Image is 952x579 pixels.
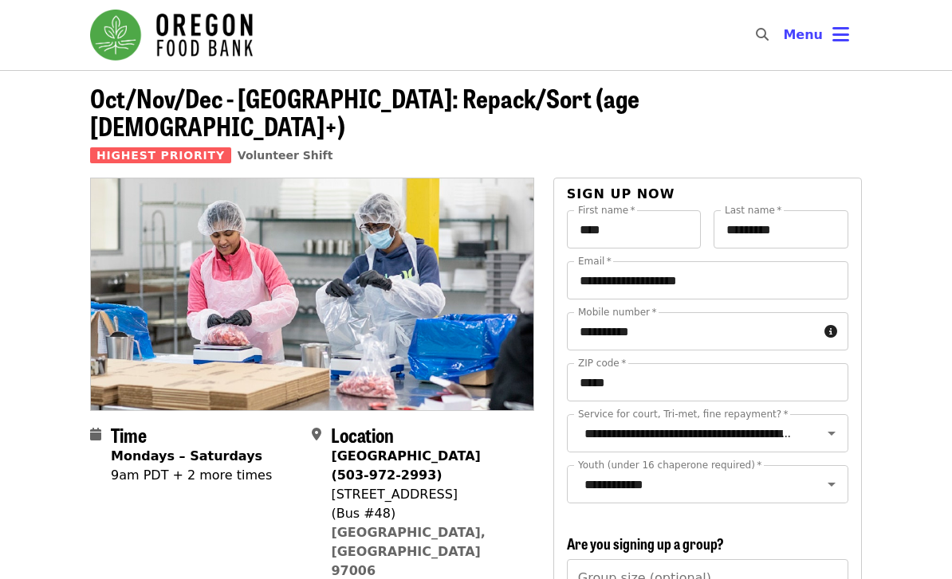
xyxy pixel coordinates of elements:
[331,448,480,483] strong: [GEOGRAPHIC_DATA] (503-972-2993)
[111,448,262,464] strong: Mondays – Saturdays
[578,409,789,419] label: Service for court, Tri-met, fine repayment?
[90,427,101,442] i: calendar icon
[567,186,675,201] span: Sign up now
[714,210,848,248] input: Last name
[578,460,761,470] label: Youth (under 16 chaperone required)
[111,466,272,485] div: 9am PDT + 2 more times
[783,27,823,42] span: Menu
[725,205,781,215] label: Last name
[331,504,521,523] div: (Bus #48)
[578,307,656,317] label: Mobile number
[578,358,626,368] label: ZIP code
[820,473,843,495] button: Open
[824,324,837,339] i: circle-info icon
[111,421,147,448] span: Time
[820,422,843,444] button: Open
[567,363,848,401] input: ZIP code
[567,261,848,299] input: Email
[578,256,612,266] label: Email
[312,427,321,442] i: map-marker-alt icon
[567,312,818,350] input: Mobile number
[832,23,849,46] i: bars icon
[90,147,231,163] span: Highest Priority
[331,525,486,578] a: [GEOGRAPHIC_DATA], [GEOGRAPHIC_DATA] 97006
[756,27,769,42] i: search icon
[90,10,253,61] img: Oregon Food Bank - Home
[238,149,333,162] a: Volunteer Shift
[770,16,862,54] button: Toggle account menu
[331,485,521,504] div: [STREET_ADDRESS]
[91,178,533,409] img: Oct/Nov/Dec - Beaverton: Repack/Sort (age 10+) organized by Oregon Food Bank
[331,421,394,448] span: Location
[567,210,702,248] input: First name
[567,533,724,554] span: Are you signing up a group?
[90,79,639,144] span: Oct/Nov/Dec - [GEOGRAPHIC_DATA]: Repack/Sort (age [DEMOGRAPHIC_DATA]+)
[778,16,791,54] input: Search
[578,205,635,215] label: First name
